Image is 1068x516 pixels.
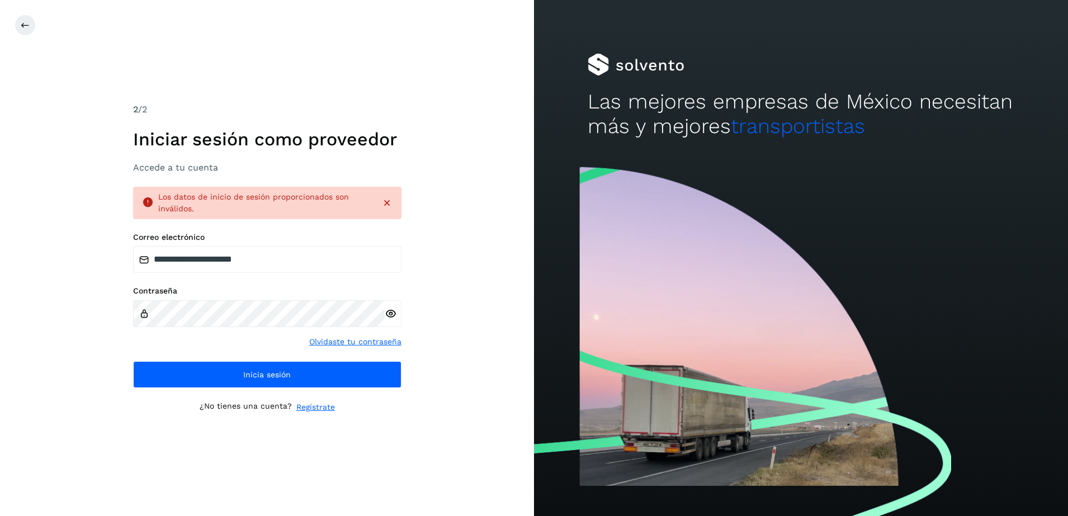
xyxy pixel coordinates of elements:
h2: Las mejores empresas de México necesitan más y mejores [588,89,1015,139]
h1: Iniciar sesión como proveedor [133,129,401,150]
span: Inicia sesión [243,371,291,378]
a: Olvidaste tu contraseña [309,336,401,348]
h3: Accede a tu cuenta [133,162,401,173]
div: Los datos de inicio de sesión proporcionados son inválidos. [158,191,372,215]
span: 2 [133,104,138,115]
label: Correo electrónico [133,233,401,242]
div: /2 [133,103,401,116]
button: Inicia sesión [133,361,401,388]
a: Regístrate [296,401,335,413]
label: Contraseña [133,286,401,296]
p: ¿No tienes una cuenta? [200,401,292,413]
span: transportistas [731,114,865,138]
